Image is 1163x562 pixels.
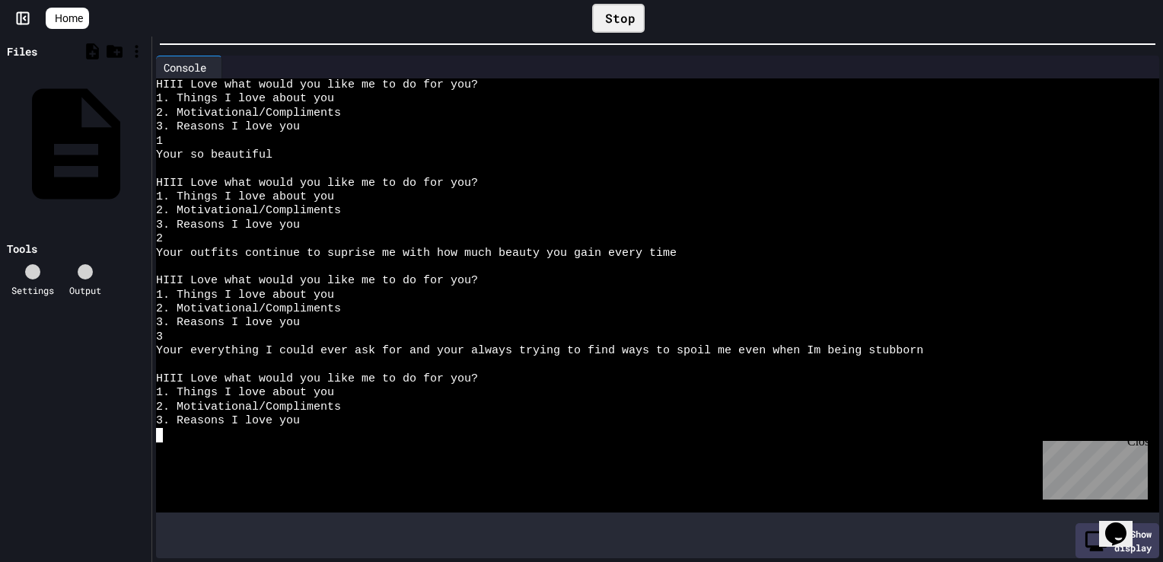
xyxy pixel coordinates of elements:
span: 3. Reasons I love you [156,414,300,428]
span: 2. Motivational/Compliments [156,107,341,120]
span: Your so beautiful [156,148,272,162]
a: Home [46,8,89,29]
span: 3. Reasons I love you [156,219,300,232]
span: Your everything I could ever ask for and your always trying to find ways to spoil me even when Im... [156,344,923,358]
span: Your outfits continue to suprise me with how much beauty you gain every time [156,247,677,260]
iframe: chat widget [1099,501,1148,547]
span: 1. Things I love about you [156,190,334,204]
span: 3. Reasons I love you [156,120,300,134]
span: HIII Love what would you like me to do for you? [156,274,478,288]
div: Output [69,283,101,297]
div: Settings [11,283,54,297]
span: 2. Motivational/Compliments [156,302,341,316]
span: 3 [156,330,163,344]
span: 1 [156,135,163,148]
span: 2 [156,232,163,246]
span: 1. Things I love about you [156,289,334,302]
div: Show display [1075,523,1159,558]
iframe: chat widget [1037,435,1148,500]
span: Home [55,11,83,26]
span: HIII Love what would you like me to do for you? [156,177,478,190]
span: 1. Things I love about you [156,386,334,400]
div: Files [7,43,37,59]
div: Tools [7,241,37,257]
span: 2. Motivational/Compliments [156,401,341,414]
div: Chat with us now!Close [6,6,105,97]
div: Stop [592,4,645,33]
div: Console [156,59,214,75]
span: HIII Love what would you like me to do for you? [156,78,478,92]
span: 3. Reasons I love you [156,316,300,330]
div: Console [156,56,222,78]
span: 1. Things I love about you [156,92,334,106]
span: HIII Love what would you like me to do for you? [156,372,478,386]
span: 2. Motivational/Compliments [156,204,341,218]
